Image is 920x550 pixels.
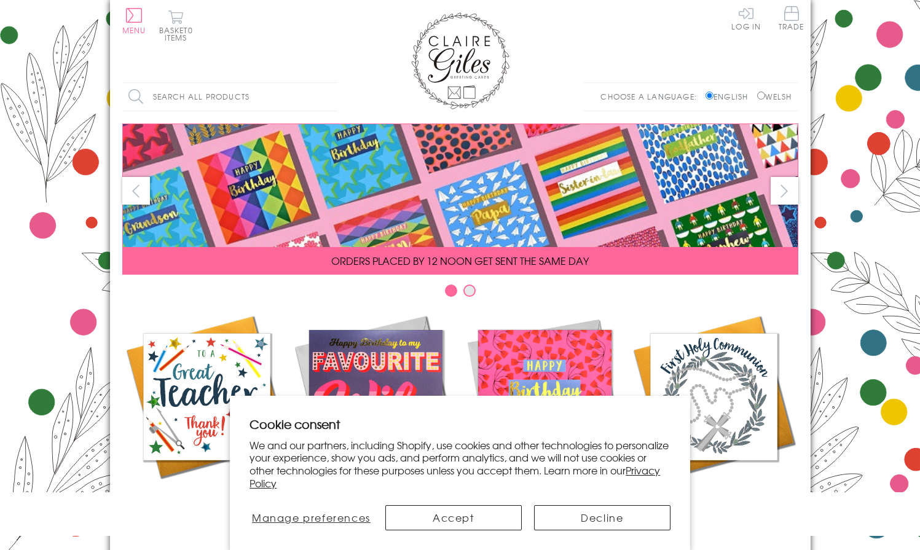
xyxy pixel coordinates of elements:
button: prev [122,177,150,205]
button: Basket0 items [159,10,193,41]
a: Log In [731,6,761,30]
span: Menu [122,25,146,36]
a: Communion and Confirmation [629,312,798,520]
span: Academic [175,490,238,505]
button: Manage preferences [250,505,372,530]
button: Carousel Page 2 [463,285,476,297]
input: Welsh [757,92,765,100]
p: Choose a language: [600,91,703,102]
a: New Releases [291,312,460,505]
label: English [706,91,754,102]
span: Communion and Confirmation [661,490,766,520]
a: Academic [122,312,291,505]
img: Claire Giles Greetings Cards [411,12,509,109]
div: Carousel Pagination [122,284,798,303]
button: Menu [122,8,146,34]
button: Decline [534,505,670,530]
input: English [706,92,714,100]
button: Accept [385,505,522,530]
label: Welsh [757,91,792,102]
a: Privacy Policy [250,463,660,490]
a: Trade [779,6,804,33]
input: Search all products [122,83,337,111]
a: Birthdays [460,312,629,505]
span: 0 items [165,25,193,43]
input: Search [325,83,337,111]
span: Trade [779,6,804,30]
h2: Cookie consent [250,415,670,433]
button: Carousel Page 1 (Current Slide) [445,285,457,297]
span: Manage preferences [252,510,371,525]
span: ORDERS PLACED BY 12 NOON GET SENT THE SAME DAY [331,253,589,268]
p: We and our partners, including Shopify, use cookies and other technologies to personalize your ex... [250,439,670,490]
button: next [771,177,798,205]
